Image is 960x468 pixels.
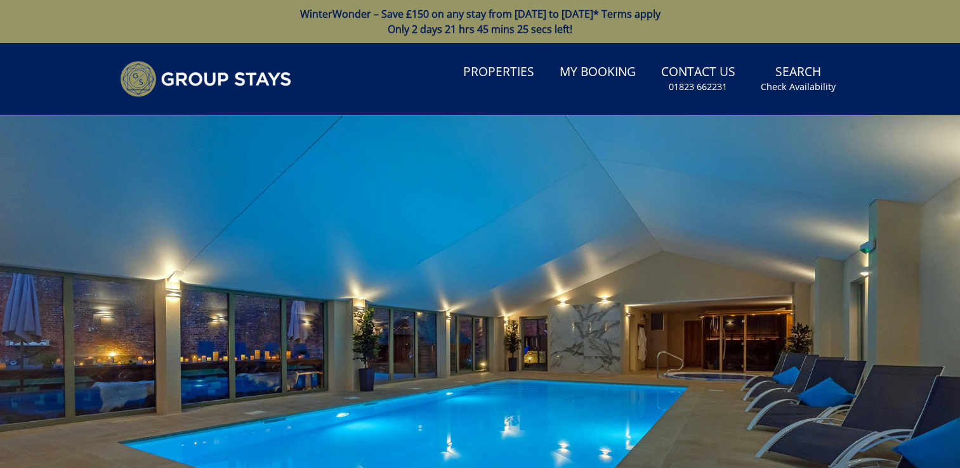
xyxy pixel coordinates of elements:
a: My Booking [555,58,641,87]
small: Check Availability [761,81,836,93]
span: Only 2 days 21 hrs 45 mins 25 secs left! [388,22,572,36]
small: 01823 662231 [669,81,727,93]
a: SearchCheck Availability [756,58,841,100]
a: Properties [458,58,539,87]
img: Group Stays [120,61,291,97]
a: Contact Us01823 662231 [656,58,740,100]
